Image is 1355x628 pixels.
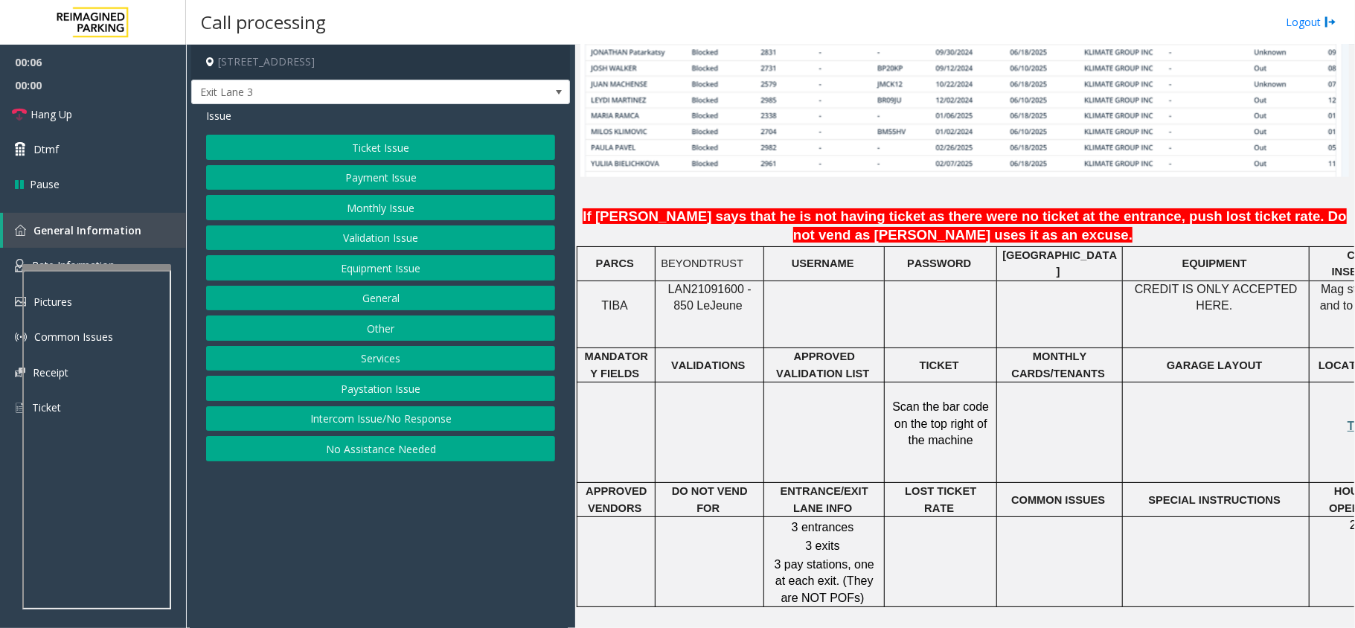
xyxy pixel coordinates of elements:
[206,406,555,432] button: Intercom Issue/No Response
[586,485,647,513] span: APPROVED VENDORS
[31,106,72,122] span: Hang Up
[1011,494,1105,506] span: COMMON ISSUES
[206,436,555,461] button: No Assistance Needed
[206,376,555,401] button: Paystation Issue
[668,283,752,312] span: LAN21091600 - 850 Le
[1012,350,1105,379] span: MONTHLY CARDS/TENANTS
[193,4,333,40] h3: Call processing
[585,350,648,379] span: MANDATORY FIELDS
[206,346,555,371] button: Services
[15,401,25,414] img: 'icon'
[710,299,743,313] span: Jeune
[920,359,959,371] span: TICKET
[206,135,555,160] button: Ticket Issue
[15,331,27,343] img: 'icon'
[206,108,231,124] span: Issue
[191,45,570,80] h4: [STREET_ADDRESS]
[1002,249,1117,278] span: [GEOGRAPHIC_DATA]
[15,297,26,307] img: 'icon'
[661,257,743,269] span: BEYONDTRUST
[206,315,555,341] button: Other
[206,165,555,190] button: Payment Issue
[601,299,628,312] span: TIBA
[3,213,186,248] a: General Information
[1167,359,1263,371] span: GARAGE LAYOUT
[206,195,555,220] button: Monthly Issue
[792,257,854,269] span: USERNAME
[892,400,989,446] span: Scan the bar code on the top right of the machine
[1324,14,1336,30] img: logout
[206,225,555,251] button: Validation Issue
[805,539,839,552] span: 3 exits
[206,286,555,311] button: General
[776,350,869,379] span: APPROVED VALIDATION LIST
[596,257,634,269] span: PARCS
[30,176,60,192] span: Pause
[15,259,25,272] img: 'icon'
[32,258,115,272] span: Rate Information
[792,521,854,534] span: 3 entrances
[15,368,25,377] img: 'icon'
[1135,283,1298,312] span: CREDIT IS ONLY ACCEPTED HERE.
[1149,494,1281,506] span: SPECIAL INSTRUCTIONS
[33,141,59,157] span: Dtmf
[781,485,868,513] span: ENTRANCE/EXIT LANE INFO
[672,485,748,513] span: DO NOT VEND FOR
[907,257,971,269] span: PASSWORD
[583,208,1346,243] span: If [PERSON_NAME] says that he is not having ticket as there were no ticket at the entrance, push ...
[1286,14,1336,30] a: Logout
[33,223,141,237] span: General Information
[1182,257,1247,269] span: EQUIPMENT
[775,558,874,604] span: 3 pay stations, one at each exit. (They are NOT POFs)
[15,225,26,236] img: 'icon'
[905,485,976,513] span: LOST TICKET RATE
[671,359,745,371] span: VALIDATIONS
[192,80,494,104] span: Exit Lane 3
[206,255,555,281] button: Equipment Issue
